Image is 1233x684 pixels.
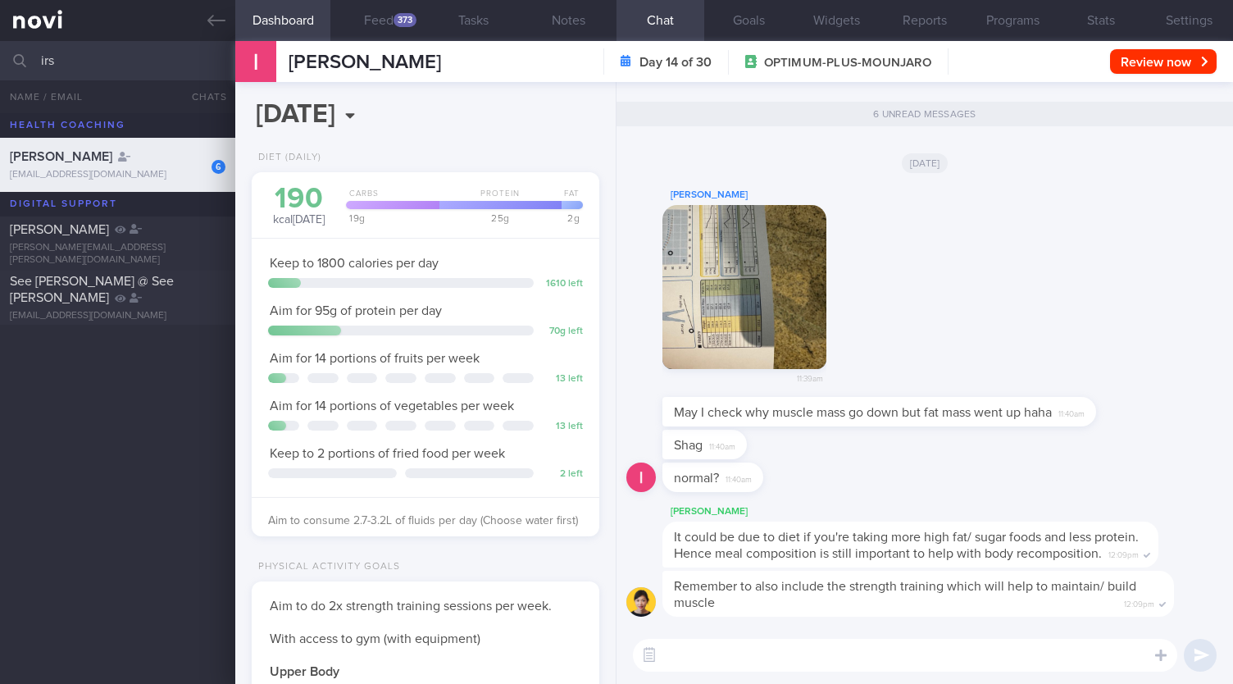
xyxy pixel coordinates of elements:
[252,152,321,164] div: Diet (Daily)
[170,80,235,113] button: Chats
[252,561,400,573] div: Physical Activity Goals
[394,13,416,27] div: 373
[268,515,578,527] span: Aim to consume 2.7-3.2L of fluids per day (Choose water first)
[270,257,439,270] span: Keep to 1800 calories per day
[434,189,561,209] div: Protein
[674,406,1052,419] span: May I check why muscle mass go down but fat mass went up haha
[268,185,330,213] div: 190
[674,547,1102,560] span: Hence meal composition is still important to help with body recomposition.
[542,373,583,385] div: 13 left
[1110,49,1217,74] button: Review now
[10,242,225,267] div: [PERSON_NAME][EMAIL_ADDRESS][PERSON_NAME][DOMAIN_NAME]
[270,399,514,413] span: Aim for 14 portions of vegetables per week
[268,185,330,228] div: kcal [DATE]
[270,447,505,460] span: Keep to 2 portions of fried food per week
[764,55,931,71] span: OPTIMUM-PLUS-MOUNJARO
[674,580,1136,609] span: Remember to also include the strength training which will help to maintain/ build muscle
[289,52,441,72] span: [PERSON_NAME]
[270,304,442,317] span: Aim for 95g of protein per day
[270,600,552,613] span: Aim to do 2x strength training sessions per week.
[797,369,823,385] span: 11:39am
[1124,595,1154,610] span: 12:09pm
[1058,404,1085,420] span: 11:40am
[10,275,174,304] span: See [PERSON_NAME] @ See [PERSON_NAME]
[10,169,225,181] div: [EMAIL_ADDRESS][DOMAIN_NAME]
[542,421,583,433] div: 13 left
[341,213,439,223] div: 19 g
[1108,545,1139,561] span: 12:09pm
[10,223,109,236] span: [PERSON_NAME]
[10,310,225,322] div: [EMAIL_ADDRESS][DOMAIN_NAME]
[270,632,480,645] span: With access to gym (with equipment)
[542,326,583,338] div: 70 g left
[662,502,1208,522] div: [PERSON_NAME]
[556,189,583,209] div: Fat
[726,470,752,486] span: 11:40am
[674,439,703,452] span: Shag
[435,213,562,223] div: 25 g
[709,437,735,453] span: 11:40am
[270,352,480,365] span: Aim for 14 portions of fruits per week
[212,160,225,174] div: 6
[542,278,583,290] div: 1610 left
[639,54,712,71] strong: Day 14 of 30
[662,205,826,369] img: Photo by Irshah Iraimi
[662,185,876,205] div: [PERSON_NAME]
[270,665,339,678] strong: Upper Body
[557,213,583,223] div: 2 g
[341,189,439,209] div: Carbs
[674,472,719,485] span: normal?
[902,153,949,173] span: [DATE]
[10,150,112,163] span: [PERSON_NAME]
[674,531,1139,544] span: It could be due to diet if you're taking more high fat/ sugar foods and less protein.
[542,468,583,481] div: 2 left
